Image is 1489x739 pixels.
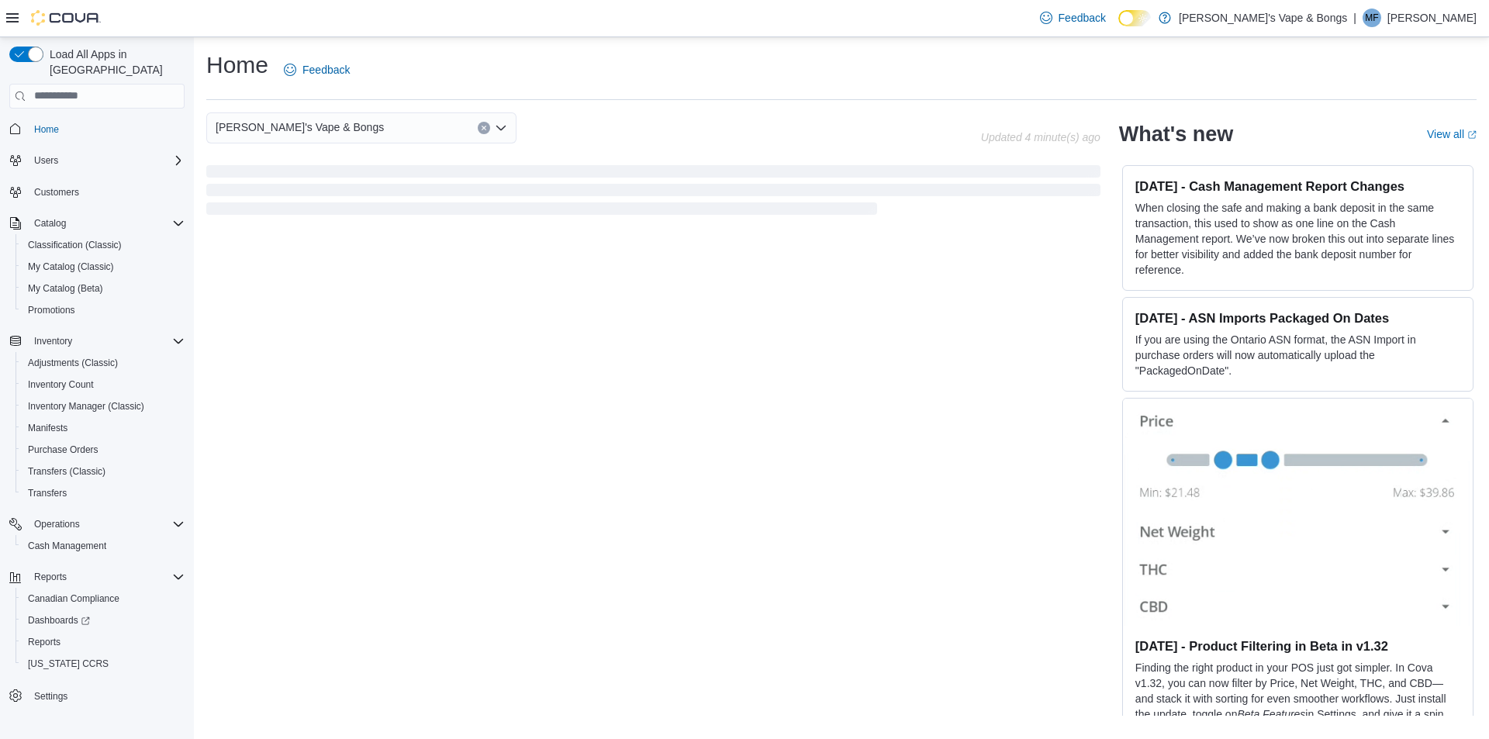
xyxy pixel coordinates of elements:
[1118,10,1151,26] input: Dark Mode
[22,611,96,630] a: Dashboards
[28,685,185,705] span: Settings
[1387,9,1477,27] p: [PERSON_NAME]
[22,654,115,673] a: [US_STATE] CCRS
[22,633,67,651] a: Reports
[478,122,490,134] button: Clear input
[28,332,185,351] span: Inventory
[206,168,1100,218] span: Loading
[3,212,191,234] button: Catalog
[1365,9,1378,27] span: MF
[16,256,191,278] button: My Catalog (Classic)
[22,397,185,416] span: Inventory Manager (Classic)
[28,687,74,706] a: Settings
[28,568,185,586] span: Reports
[1363,9,1381,27] div: Mark Fuller
[1059,10,1106,26] span: Feedback
[34,335,72,347] span: Inventory
[3,150,191,171] button: Users
[22,354,185,372] span: Adjustments (Classic)
[22,375,185,394] span: Inventory Count
[16,631,191,653] button: Reports
[981,131,1100,143] p: Updated 4 minute(s) ago
[28,282,103,295] span: My Catalog (Beta)
[1118,26,1119,27] span: Dark Mode
[43,47,185,78] span: Load All Apps in [GEOGRAPHIC_DATA]
[22,279,185,298] span: My Catalog (Beta)
[28,614,90,627] span: Dashboards
[1353,9,1356,27] p: |
[3,513,191,535] button: Operations
[16,278,191,299] button: My Catalog (Beta)
[22,589,185,608] span: Canadian Compliance
[22,301,185,319] span: Promotions
[22,484,185,502] span: Transfers
[28,151,185,170] span: Users
[16,588,191,610] button: Canadian Compliance
[3,181,191,203] button: Customers
[28,151,64,170] button: Users
[1135,660,1460,737] p: Finding the right product in your POS just got simpler. In Cova v1.32, you can now filter by Pric...
[22,301,81,319] a: Promotions
[16,299,191,321] button: Promotions
[495,122,507,134] button: Open list of options
[16,417,191,439] button: Manifests
[22,397,150,416] a: Inventory Manager (Classic)
[28,183,85,202] a: Customers
[1467,130,1477,140] svg: External link
[1119,122,1233,147] h2: What's new
[22,633,185,651] span: Reports
[22,419,74,437] a: Manifests
[28,378,94,391] span: Inventory Count
[28,444,98,456] span: Purchase Orders
[22,354,124,372] a: Adjustments (Classic)
[28,422,67,434] span: Manifests
[28,214,72,233] button: Catalog
[216,118,384,136] span: [PERSON_NAME]'s Vape & Bongs
[278,54,356,85] a: Feedback
[16,461,191,482] button: Transfers (Classic)
[28,592,119,605] span: Canadian Compliance
[3,118,191,140] button: Home
[302,62,350,78] span: Feedback
[34,123,59,136] span: Home
[22,462,112,481] a: Transfers (Classic)
[34,154,58,167] span: Users
[28,515,185,534] span: Operations
[1427,128,1477,140] a: View allExternal link
[16,234,191,256] button: Classification (Classic)
[1135,200,1460,278] p: When closing the safe and making a bank deposit in the same transaction, this used to show as one...
[16,482,191,504] button: Transfers
[16,352,191,374] button: Adjustments (Classic)
[22,375,100,394] a: Inventory Count
[1034,2,1112,33] a: Feedback
[1135,332,1460,378] p: If you are using the Ontario ASN format, the ASN Import in purchase orders will now automatically...
[28,400,144,413] span: Inventory Manager (Classic)
[22,440,185,459] span: Purchase Orders
[22,654,185,673] span: Washington CCRS
[28,568,73,586] button: Reports
[22,257,185,276] span: My Catalog (Classic)
[1179,9,1347,27] p: [PERSON_NAME]'s Vape & Bongs
[28,357,118,369] span: Adjustments (Classic)
[22,537,112,555] a: Cash Management
[16,395,191,417] button: Inventory Manager (Classic)
[3,566,191,588] button: Reports
[22,236,185,254] span: Classification (Classic)
[1135,310,1460,326] h3: [DATE] - ASN Imports Packaged On Dates
[22,484,73,502] a: Transfers
[28,119,185,139] span: Home
[28,304,75,316] span: Promotions
[16,653,191,675] button: [US_STATE] CCRS
[34,217,66,230] span: Catalog
[28,658,109,670] span: [US_STATE] CCRS
[1135,178,1460,194] h3: [DATE] - Cash Management Report Changes
[3,684,191,706] button: Settings
[28,515,86,534] button: Operations
[22,419,185,437] span: Manifests
[206,50,268,81] h1: Home
[28,636,60,648] span: Reports
[22,611,185,630] span: Dashboards
[3,330,191,352] button: Inventory
[28,261,114,273] span: My Catalog (Classic)
[16,374,191,395] button: Inventory Count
